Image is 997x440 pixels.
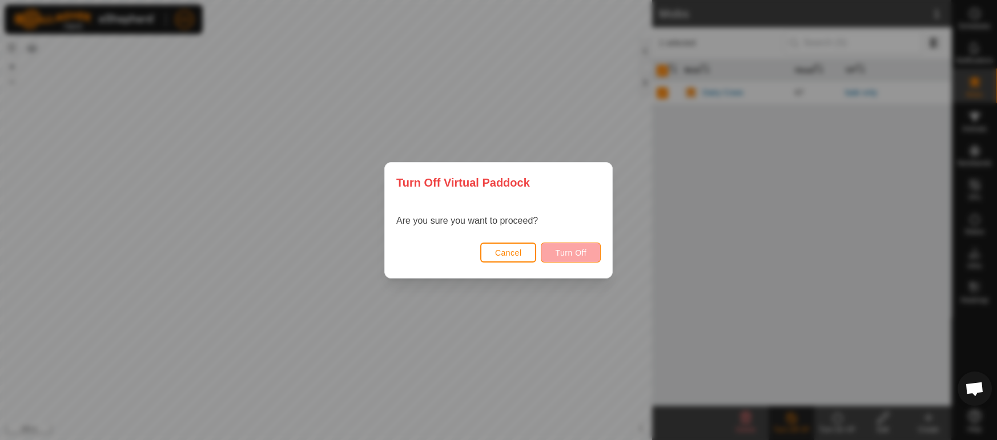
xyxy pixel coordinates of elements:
[541,243,601,263] button: Turn Off
[555,248,586,257] span: Turn Off
[495,248,522,257] span: Cancel
[480,243,537,263] button: Cancel
[958,372,992,406] div: Open chat
[396,214,538,228] p: Are you sure you want to proceed?
[396,174,530,191] span: Turn Off Virtual Paddock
